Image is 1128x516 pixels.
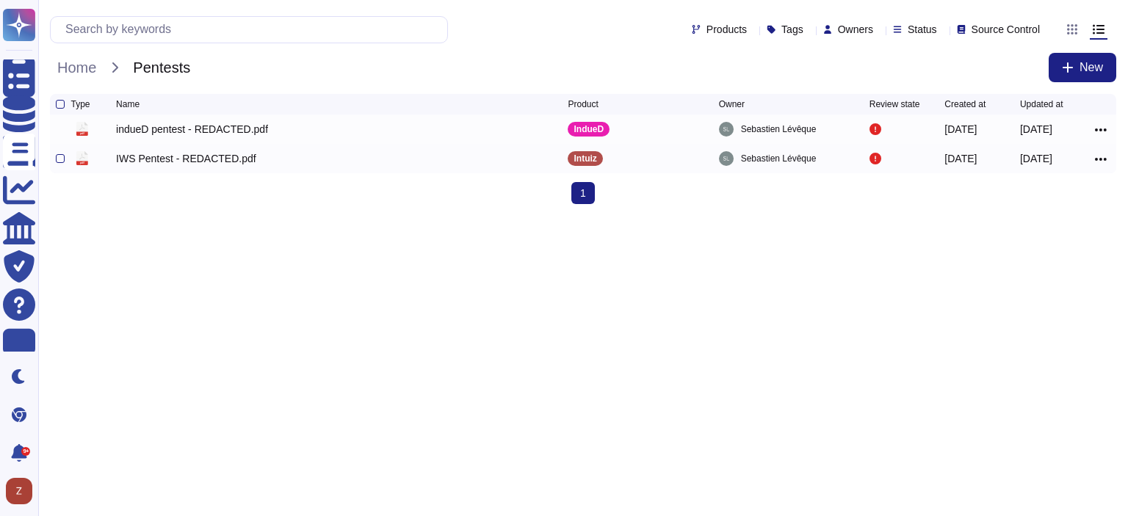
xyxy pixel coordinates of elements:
span: Name [116,100,140,109]
span: Sebastien Lévêque [741,122,817,137]
img: user [719,122,734,137]
span: Created at [944,100,986,109]
p: IndueD [574,125,604,134]
span: Owners [838,24,873,34]
div: [DATE] [944,151,977,166]
span: Products [706,24,747,34]
span: Tags [781,24,803,34]
img: user [719,151,734,166]
button: New [1049,53,1116,82]
div: [DATE] [1020,122,1052,137]
span: Status [908,24,937,34]
span: New [1080,62,1103,73]
span: Type [71,100,90,109]
div: [DATE] [1020,151,1052,166]
span: Pentests [126,57,198,79]
span: Owner [719,100,745,109]
img: user [6,478,32,504]
div: 9+ [21,447,30,456]
span: 1 [571,182,595,204]
span: Updated at [1020,100,1063,109]
span: Home [50,57,104,79]
input: Search by keywords [58,17,447,43]
div: IWS Pentest - REDACTED.pdf [116,151,256,166]
div: [DATE] [944,122,977,137]
span: Review state [869,100,920,109]
span: Source Control [972,24,1040,34]
span: Product [568,100,598,109]
p: Intuiz [574,154,596,163]
span: Sebastien Lévêque [741,151,817,166]
div: indueD pentest - REDACTED.pdf [116,122,268,137]
button: user [3,475,43,507]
